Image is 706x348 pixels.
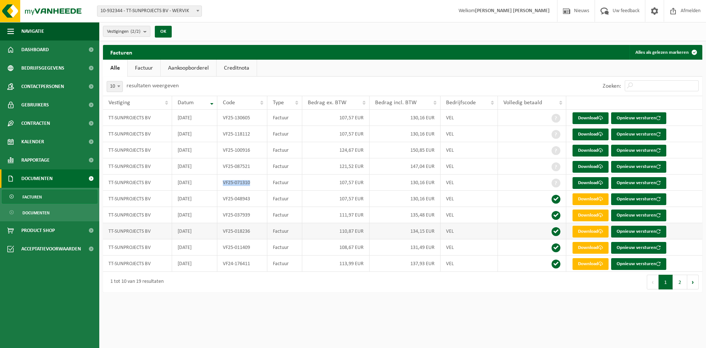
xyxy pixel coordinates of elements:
span: Kalender [21,133,44,151]
span: Contactpersonen [21,77,64,96]
button: Opnieuw versturen [611,210,666,221]
span: Gebruikers [21,96,49,114]
td: VF25-130605 [217,110,267,126]
label: resultaten weergeven [126,83,179,89]
td: VF25-087521 [217,158,267,175]
td: [DATE] [172,142,217,158]
a: Documenten [2,205,97,219]
td: Factuur [267,175,302,191]
td: VF25-071310 [217,175,267,191]
span: Documenten [22,206,50,220]
button: Opnieuw versturen [611,258,666,270]
td: VF25-037939 [217,207,267,223]
td: 130,16 EUR [370,175,441,191]
button: 2 [673,275,687,289]
td: [DATE] [172,223,217,239]
span: Code [223,100,235,106]
td: VF25-018236 [217,223,267,239]
span: Contracten [21,114,50,133]
td: TT-SUNPROJECTS BV [103,207,172,223]
td: VEL [441,142,498,158]
td: Factuur [267,191,302,207]
td: [DATE] [172,110,217,126]
div: 1 tot 10 van 19 resultaten [107,275,164,289]
button: Opnieuw versturen [611,193,666,205]
td: TT-SUNPROJECTS BV [103,158,172,175]
td: VEL [441,175,498,191]
span: 10-932344 - TT-SUNPROJECTS BV - WERVIK [97,6,202,16]
td: Factuur [267,256,302,272]
td: 135,48 EUR [370,207,441,223]
span: Bedrag ex. BTW [308,100,346,106]
td: [DATE] [172,256,217,272]
td: TT-SUNPROJECTS BV [103,126,172,142]
td: VEL [441,126,498,142]
td: VEL [441,191,498,207]
td: Factuur [267,239,302,256]
span: Dashboard [21,41,49,59]
a: Download [573,129,609,140]
a: Download [573,193,609,205]
a: Facturen [2,190,97,204]
td: Factuur [267,126,302,142]
td: 147,04 EUR [370,158,441,175]
count: (2/2) [131,29,140,34]
span: Navigatie [21,22,44,41]
span: Volledig betaald [503,100,542,106]
td: 131,49 EUR [370,239,441,256]
a: Alle [103,60,127,77]
td: [DATE] [172,207,217,223]
td: 107,57 EUR [302,191,370,207]
td: 134,15 EUR [370,223,441,239]
td: Factuur [267,110,302,126]
button: Opnieuw versturen [611,129,666,140]
span: Datum [178,100,194,106]
td: TT-SUNPROJECTS BV [103,142,172,158]
button: Opnieuw versturen [611,177,666,189]
td: VEL [441,110,498,126]
td: 130,16 EUR [370,110,441,126]
td: TT-SUNPROJECTS BV [103,239,172,256]
td: 150,85 EUR [370,142,441,158]
td: Factuur [267,142,302,158]
span: Acceptatievoorwaarden [21,240,81,258]
span: Type [273,100,284,106]
a: Aankoopborderel [161,60,216,77]
td: VF25-011409 [217,239,267,256]
button: Previous [647,275,659,289]
span: Bedrijfsgegevens [21,59,64,77]
button: Alles als gelezen markeren [630,45,702,60]
td: 130,16 EUR [370,191,441,207]
td: 107,57 EUR [302,126,370,142]
span: 10 [107,81,122,92]
td: VEL [441,239,498,256]
a: Download [573,177,609,189]
td: TT-SUNPROJECTS BV [103,256,172,272]
button: Opnieuw versturen [611,112,666,124]
td: Factuur [267,158,302,175]
td: [DATE] [172,239,217,256]
td: VEL [441,207,498,223]
button: Opnieuw versturen [611,161,666,173]
button: OK [155,26,172,38]
a: Creditnota [217,60,257,77]
a: Download [573,258,609,270]
strong: [PERSON_NAME] [PERSON_NAME] [475,8,550,14]
span: Vestiging [108,100,130,106]
label: Zoeken: [603,83,621,89]
td: VF24-176411 [217,256,267,272]
td: 107,57 EUR [302,110,370,126]
td: VEL [441,223,498,239]
a: Download [573,145,609,157]
td: VF25-048943 [217,191,267,207]
td: 121,52 EUR [302,158,370,175]
button: Opnieuw versturen [611,226,666,238]
a: Download [573,210,609,221]
span: Product Shop [21,221,55,240]
td: TT-SUNPROJECTS BV [103,175,172,191]
a: Download [573,242,609,254]
span: Rapportage [21,151,50,169]
button: Opnieuw versturen [611,145,666,157]
td: TT-SUNPROJECTS BV [103,110,172,126]
button: Vestigingen(2/2) [103,26,150,37]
